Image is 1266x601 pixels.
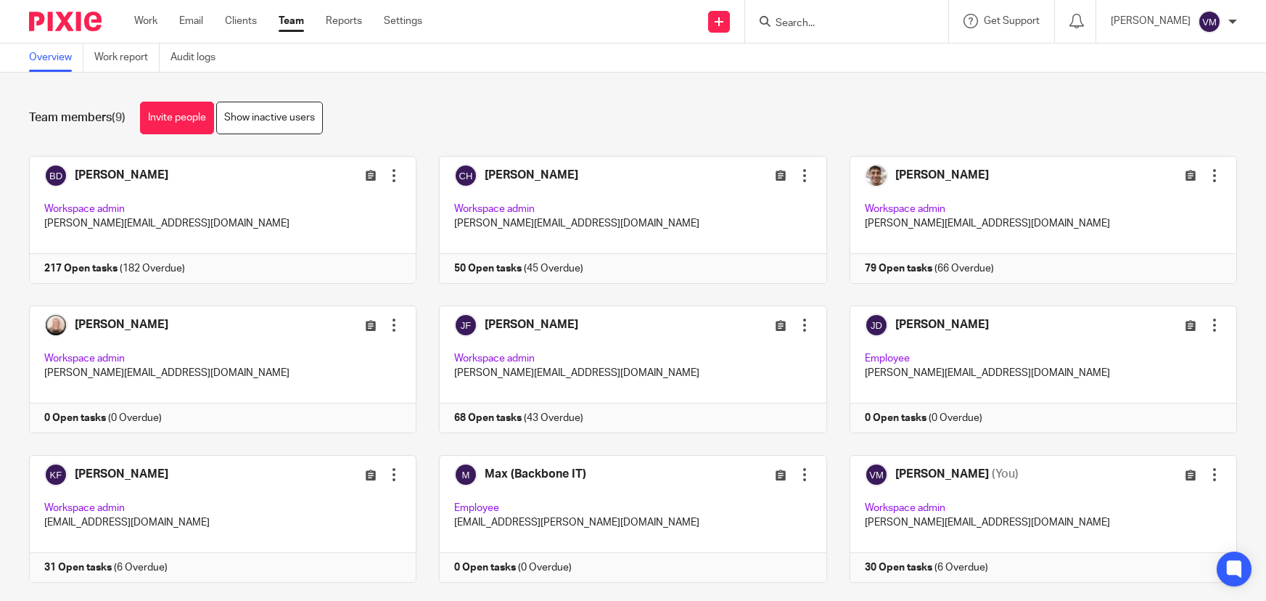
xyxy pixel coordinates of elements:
[326,14,362,28] a: Reports
[774,17,905,30] input: Search
[140,102,214,134] a: Invite people
[384,14,422,28] a: Settings
[225,14,257,28] a: Clients
[29,110,126,126] h1: Team members
[179,14,203,28] a: Email
[170,44,226,72] a: Audit logs
[1198,10,1221,33] img: svg%3E
[216,102,323,134] a: Show inactive users
[984,16,1040,26] span: Get Support
[134,14,157,28] a: Work
[29,44,83,72] a: Overview
[112,112,126,123] span: (9)
[279,14,304,28] a: Team
[29,12,102,31] img: Pixie
[94,44,160,72] a: Work report
[1111,14,1191,28] p: [PERSON_NAME]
